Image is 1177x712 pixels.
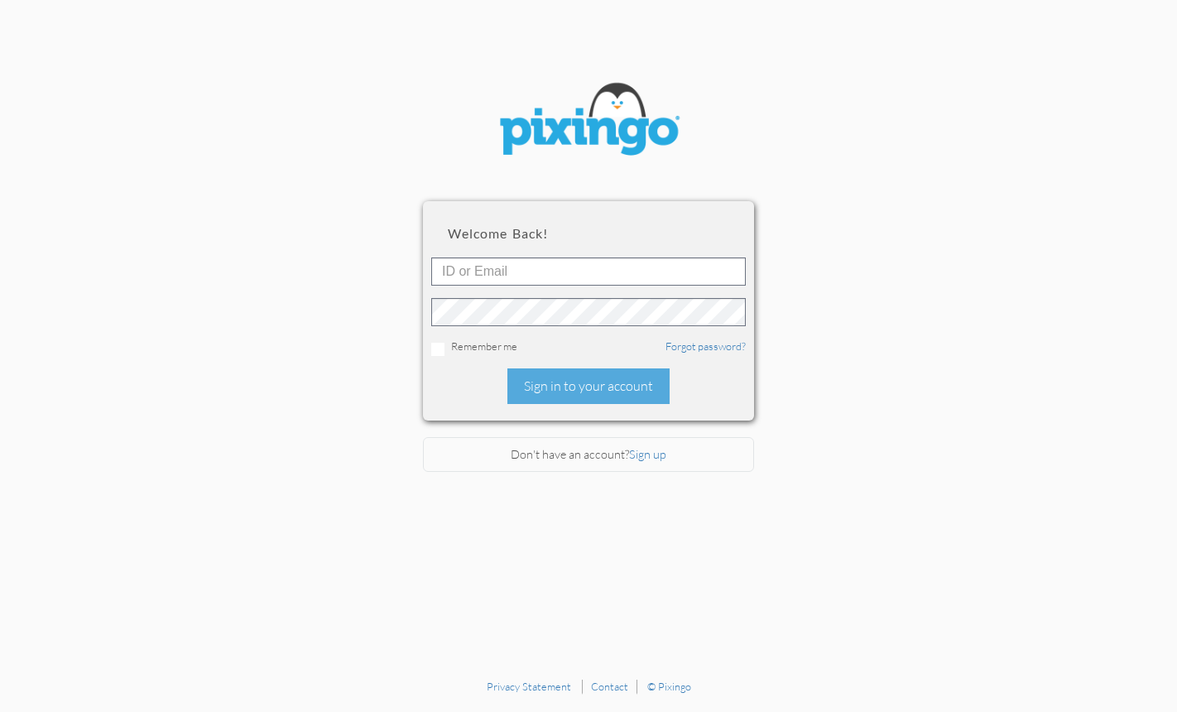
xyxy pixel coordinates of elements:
[431,339,746,356] div: Remember me
[507,368,670,404] div: Sign in to your account
[487,680,571,693] a: Privacy Statement
[448,226,729,241] h2: Welcome back!
[647,680,691,693] a: © Pixingo
[629,447,666,461] a: Sign up
[423,437,754,473] div: Don't have an account?
[665,339,746,353] a: Forgot password?
[489,75,688,168] img: pixingo logo
[591,680,628,693] a: Contact
[431,257,746,286] input: ID or Email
